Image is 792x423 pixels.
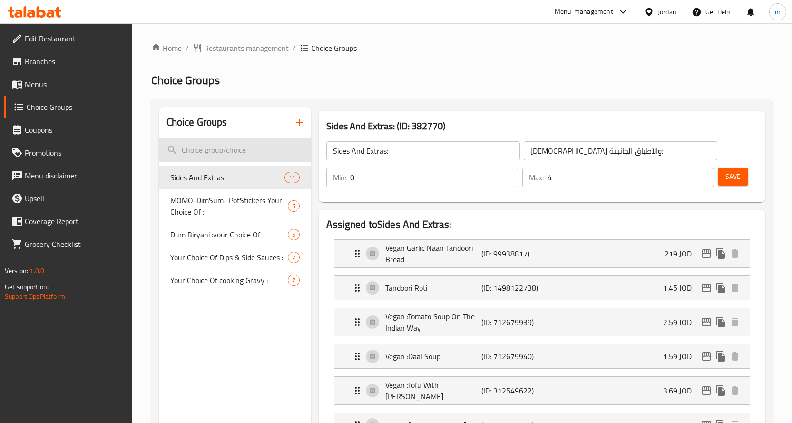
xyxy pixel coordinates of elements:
p: Min: [333,172,346,183]
span: Choice Groups [151,69,220,91]
div: Expand [334,308,750,336]
button: delete [728,349,742,364]
div: Expand [334,377,750,404]
a: Promotions [4,141,132,164]
p: Vegan :Tomato Soup On The Indian Way [385,311,481,334]
a: Coupons [4,118,132,141]
div: MOMO-DimSum- PotStickers Your Choice Of :5 [159,189,312,223]
p: Tandoori Roti [385,282,481,294]
p: (ID: 712679940) [481,351,546,362]
div: Expand [334,344,750,368]
button: delete [728,246,742,261]
div: Choices [288,252,300,263]
p: 2.59 JOD [663,316,699,328]
p: Vegan :Tofu With [PERSON_NAME] [385,379,481,402]
span: Your Choice Of Dips & Side Sauces : [170,252,288,263]
button: delete [728,281,742,295]
p: (ID: 1498122738) [481,282,546,294]
a: Choice Groups [4,96,132,118]
a: Restaurants management [193,42,289,54]
li: Expand [326,340,758,373]
div: Expand [334,240,750,267]
div: Dum Biryani :your Choice Of5 [159,223,312,246]
a: Coverage Report [4,210,132,233]
a: Edit Restaurant [4,27,132,50]
span: Get support on: [5,281,49,293]
li: Expand [326,373,758,409]
span: Sides And Extras: [170,172,285,183]
div: Your Choice Of Dips & Side Sauces :7 [159,246,312,269]
div: Your Choice Of cooking Gravy :7 [159,269,312,292]
span: Your Choice Of cooking Gravy : [170,275,288,286]
span: Save [725,171,741,183]
span: 1.0.0 [29,265,44,277]
button: edit [699,315,714,329]
span: 5 [288,230,299,239]
button: delete [728,315,742,329]
a: Upsell [4,187,132,210]
p: 3.69 JOD [663,385,699,396]
span: Coverage Report [25,216,125,227]
h2: Choice Groups [166,115,227,129]
a: Branches [4,50,132,73]
span: m [775,7,781,17]
button: duplicate [714,349,728,364]
button: edit [699,281,714,295]
div: Choices [284,172,300,183]
li: Expand [326,304,758,340]
p: (ID: 312549622) [481,385,546,396]
button: edit [699,384,714,398]
p: (ID: 99938817) [481,248,546,259]
span: Upsell [25,193,125,204]
a: Menus [4,73,132,96]
div: Choices [288,229,300,240]
a: Support.OpsPlatform [5,290,65,303]
nav: breadcrumb [151,42,773,54]
h2: Assigned to Sides And Extras: [326,217,758,232]
span: Version: [5,265,28,277]
button: duplicate [714,281,728,295]
span: Dum Biryani :your Choice Of [170,229,288,240]
span: Menus [25,79,125,90]
a: Menu disclaimer [4,164,132,187]
div: Sides And Extras:11 [159,166,312,189]
button: duplicate [714,246,728,261]
button: Save [718,168,748,186]
span: 7 [288,276,299,285]
span: 5 [288,202,299,211]
li: / [293,42,296,54]
span: Restaurants management [204,42,289,54]
a: Home [151,42,182,54]
p: 1.59 JOD [663,351,699,362]
button: duplicate [714,315,728,329]
button: edit [699,349,714,364]
div: Expand [334,276,750,300]
span: Edit Restaurant [25,33,125,44]
span: Choice Groups [27,101,125,113]
p: Max: [529,172,544,183]
p: 219 JOD [665,248,699,259]
div: Jordan [658,7,676,17]
div: Choices [288,275,300,286]
span: Menu disclaimer [25,170,125,181]
li: / [186,42,189,54]
span: Promotions [25,147,125,158]
button: duplicate [714,384,728,398]
button: delete [728,384,742,398]
span: Coupons [25,124,125,136]
p: Vegan :Daal Soup [385,351,481,362]
span: 11 [285,173,299,182]
div: Choices [288,200,300,212]
p: 1.45 JOD [663,282,699,294]
a: Grocery Checklist [4,233,132,256]
li: Expand [326,272,758,304]
div: Menu-management [555,6,613,18]
p: (ID: 712679939) [481,316,546,328]
span: Branches [25,56,125,67]
p: Vegan Garlic Naan Tandoori Bread [385,242,481,265]
li: Expand [326,236,758,272]
button: edit [699,246,714,261]
span: Grocery Checklist [25,238,125,250]
span: MOMO-DimSum- PotStickers Your Choice Of : [170,195,288,217]
input: search [159,138,312,162]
